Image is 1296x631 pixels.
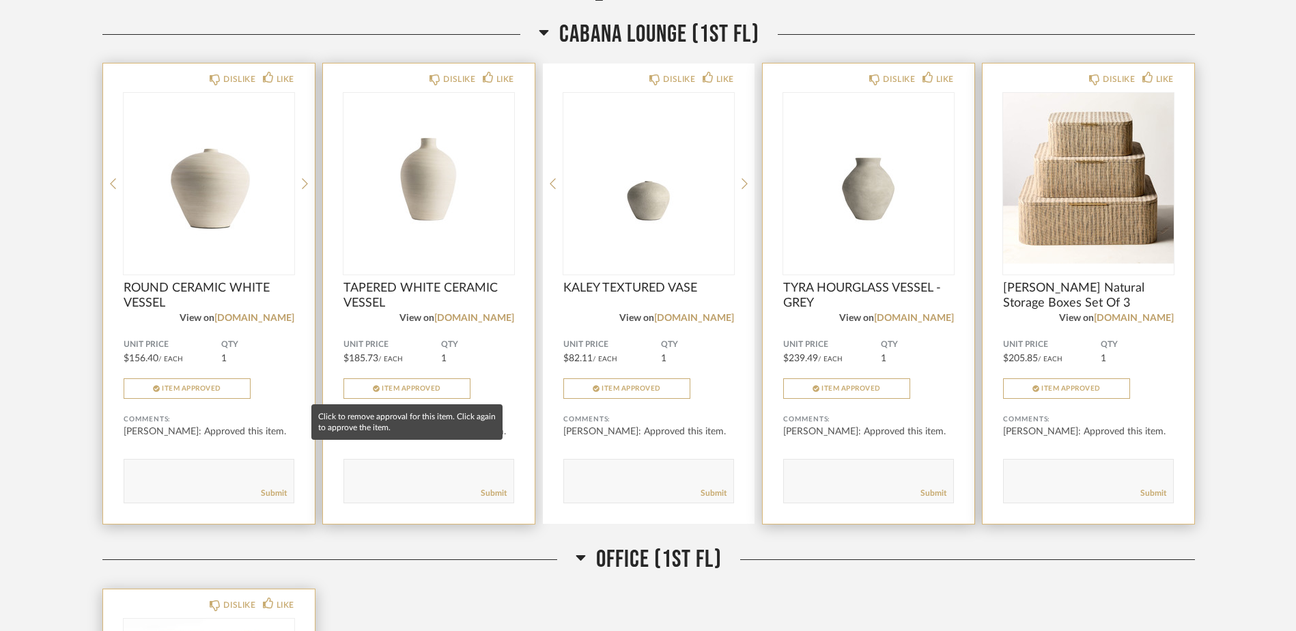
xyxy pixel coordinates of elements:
span: Unit Price [124,339,221,350]
span: Unit Price [343,339,441,350]
div: Comments: [1003,412,1174,426]
span: 1 [441,354,447,363]
span: Item Approved [1041,385,1101,392]
a: Submit [920,488,946,499]
div: DISLIKE [1103,72,1135,86]
a: [DOMAIN_NAME] [214,313,294,323]
img: undefined [563,93,734,264]
span: [PERSON_NAME] Natural Storage Boxes Set Of 3 [1003,281,1174,311]
div: Comments: [563,412,734,426]
a: [DOMAIN_NAME] [874,313,954,323]
img: undefined [783,93,954,264]
span: ROUND CERAMIC WHITE VESSEL [124,281,294,311]
div: Comments: [783,412,954,426]
div: LIKE [936,72,954,86]
div: DISLIKE [883,72,915,86]
button: Item Approved [783,378,910,399]
div: DISLIKE [663,72,695,86]
button: Item Approved [1003,378,1130,399]
span: 1 [1101,354,1106,363]
span: View on [619,313,654,323]
span: 1 [221,354,227,363]
a: [DOMAIN_NAME] [654,313,734,323]
div: [PERSON_NAME]: Approved this item. [1003,425,1174,438]
span: $205.85 [1003,354,1038,363]
div: LIKE [277,72,294,86]
div: DISLIKE [223,598,255,612]
span: $185.73 [343,354,378,363]
div: 0 [563,93,734,264]
a: Submit [701,488,727,499]
span: $156.40 [124,354,158,363]
div: LIKE [277,598,294,612]
button: Item Approved [343,378,470,399]
span: View on [399,313,434,323]
span: TAPERED WHITE CERAMIC VESSEL [343,281,514,311]
div: DISLIKE [443,72,475,86]
span: View on [839,313,874,323]
div: 0 [1003,93,1174,264]
a: Submit [1140,488,1166,499]
span: View on [1059,313,1094,323]
span: QTY [661,339,734,350]
div: LIKE [716,72,734,86]
span: QTY [221,339,294,350]
a: [DOMAIN_NAME] [1094,313,1174,323]
span: KALEY TEXTURED VASE [563,281,734,296]
span: QTY [1101,339,1174,350]
span: / Each [378,356,403,363]
span: QTY [881,339,954,350]
a: Submit [261,488,287,499]
div: 0 [124,93,294,264]
span: Unit Price [783,339,881,350]
div: [PERSON_NAME]: Approved this item. [124,425,294,438]
span: Item Approved [382,385,441,392]
span: / Each [158,356,183,363]
img: undefined [124,93,294,264]
span: Item Approved [821,385,881,392]
span: TYRA HOURGLASS VESSEL - GREY [783,281,954,311]
span: Unit Price [563,339,661,350]
button: Item Approved [563,378,690,399]
span: Item Approved [602,385,661,392]
span: $239.49 [783,354,818,363]
span: 1 [881,354,886,363]
img: undefined [1003,93,1174,264]
div: [PERSON_NAME]: Approved this item. [563,425,734,438]
div: 0 [343,93,514,264]
button: Item Approved [124,378,251,399]
span: Unit Price [1003,339,1101,350]
span: $82.11 [563,354,593,363]
span: 1 [661,354,666,363]
span: / Each [818,356,843,363]
img: undefined [343,93,514,264]
div: [PERSON_NAME]: Approved this item. [783,425,954,438]
a: [DOMAIN_NAME] [434,313,514,323]
div: 0 [783,93,954,264]
span: Item Approved [162,385,221,392]
span: Cabana Lounge (1st FL) [559,20,759,49]
div: Comments: [124,412,294,426]
span: / Each [1038,356,1062,363]
a: Submit [481,488,507,499]
div: LIKE [1156,72,1174,86]
span: QTY [441,339,514,350]
div: LIKE [496,72,514,86]
span: / Each [593,356,617,363]
div: DISLIKE [223,72,255,86]
span: View on [180,313,214,323]
span: Office (1st FL) [596,545,722,574]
